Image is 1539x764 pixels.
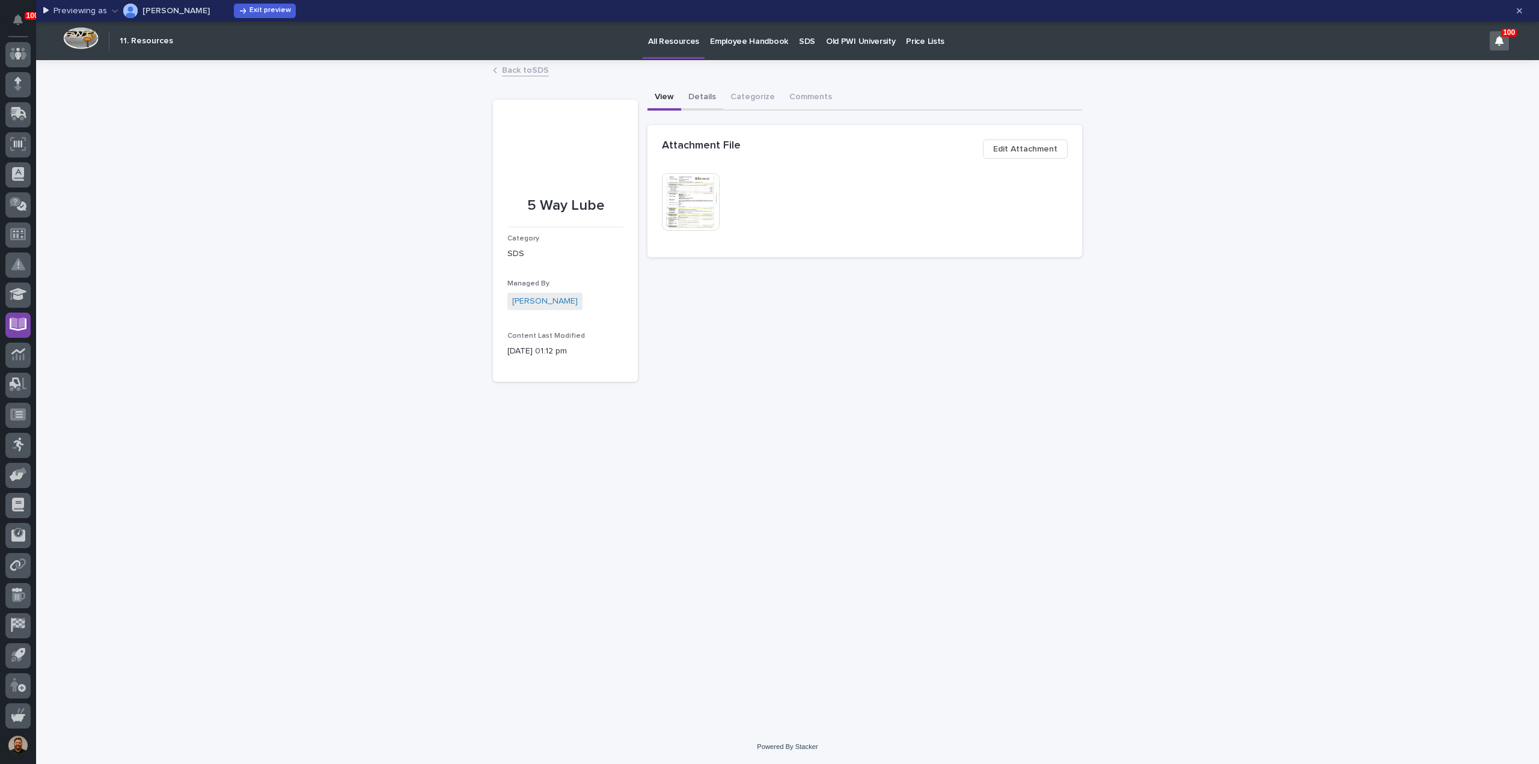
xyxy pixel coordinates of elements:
span: Help Docs [24,193,66,205]
p: Previewing as [54,6,107,16]
img: Workspace Logo [63,27,99,49]
button: Categorize [723,85,782,111]
div: 5L [507,50,619,179]
a: All Resources [643,22,705,57]
button: Ken Overmyer[PERSON_NAME] [112,1,210,20]
span: Exit preview [249,6,291,16]
span: Managed By [507,280,549,287]
a: Powered By Stacker [757,743,818,750]
div: Start new chat [41,133,197,145]
div: 100 [1490,31,1509,50]
span: Pylon [120,222,145,231]
button: Exit preview [234,4,296,18]
button: Start new chat [204,137,219,151]
p: 100 [1503,28,1515,37]
p: 5 Way Lube [507,197,623,215]
span: Category [507,235,539,242]
p: SDS [799,22,815,47]
a: Employee Handbook [705,22,794,59]
div: 🔗 [75,194,85,204]
a: Back toSDS [502,63,549,76]
h2: Attachment File [662,139,741,153]
p: Price Lists [906,22,944,47]
p: SDS [507,248,623,260]
button: View [647,85,681,111]
p: Employee Handbook [710,22,788,47]
div: We're offline, we will be back soon! [41,145,168,155]
button: Notifications [5,7,31,32]
a: [PERSON_NAME] [512,295,578,308]
span: Onboarding Call [87,193,153,205]
p: Old PWI University [826,22,895,47]
span: Content Last Modified [507,332,585,340]
p: Welcome 👋 [12,47,219,67]
button: users-avatar [5,733,31,758]
a: Powered byPylon [85,222,145,231]
p: 100 [26,11,38,20]
a: 🔗Onboarding Call [70,188,158,210]
a: Price Lists [901,22,950,59]
button: Comments [782,85,839,111]
a: 📖Help Docs [7,188,70,210]
p: [DATE] 01:12 pm [507,345,623,358]
img: Ken Overmyer [123,4,138,18]
div: Notifications100 [15,14,31,34]
span: Edit Attachment [993,142,1057,156]
img: Stacker [12,11,36,35]
a: Old PWI University [821,22,901,59]
button: Edit Attachment [983,139,1068,159]
p: [PERSON_NAME] [142,7,210,15]
h2: 11. Resources [120,36,173,46]
div: 📖 [12,194,22,204]
a: SDS [794,22,821,59]
p: How can we help? [12,67,219,86]
p: All Resources [648,22,699,47]
img: 1736555164131-43832dd5-751b-4058-ba23-39d91318e5a0 [12,133,34,155]
button: Details [681,85,723,111]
